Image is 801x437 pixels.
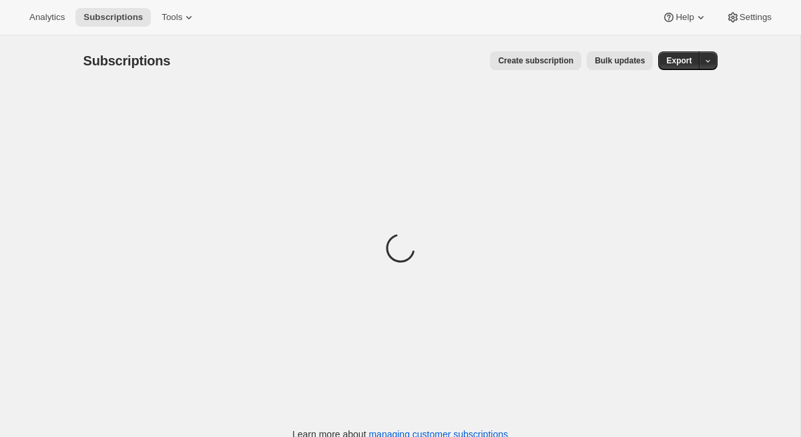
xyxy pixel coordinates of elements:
[154,8,204,27] button: Tools
[676,12,694,23] span: Help
[75,8,151,27] button: Subscriptions
[83,53,171,68] span: Subscriptions
[740,12,772,23] span: Settings
[21,8,73,27] button: Analytics
[595,55,645,66] span: Bulk updates
[162,12,182,23] span: Tools
[658,51,700,70] button: Export
[29,12,65,23] span: Analytics
[666,55,692,66] span: Export
[490,51,581,70] button: Create subscription
[587,51,653,70] button: Bulk updates
[83,12,143,23] span: Subscriptions
[718,8,780,27] button: Settings
[498,55,573,66] span: Create subscription
[654,8,715,27] button: Help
